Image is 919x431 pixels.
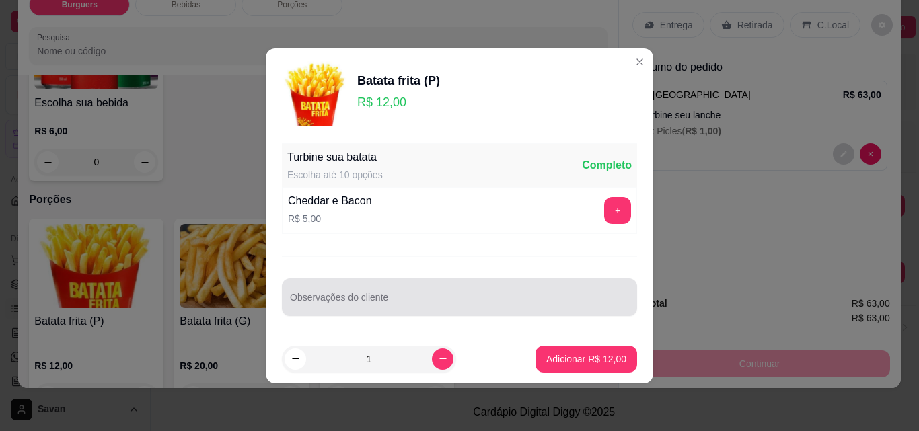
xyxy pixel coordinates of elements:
button: add [604,197,631,224]
div: Escolha até 10 opções [287,168,383,182]
p: R$ 5,00 [288,212,372,225]
div: Turbine sua batata [287,149,383,165]
input: Observações do cliente [290,296,629,309]
img: product-image [282,59,349,126]
div: Cheddar e Bacon [288,193,372,209]
button: Adicionar R$ 12,00 [536,346,637,373]
div: Batata frita (P) [357,71,440,90]
p: Adicionar R$ 12,00 [546,352,626,366]
button: increase-product-quantity [432,348,453,370]
div: Completo [582,157,632,173]
p: R$ 12,00 [357,93,440,112]
button: Close [629,51,651,73]
button: decrease-product-quantity [285,348,306,370]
